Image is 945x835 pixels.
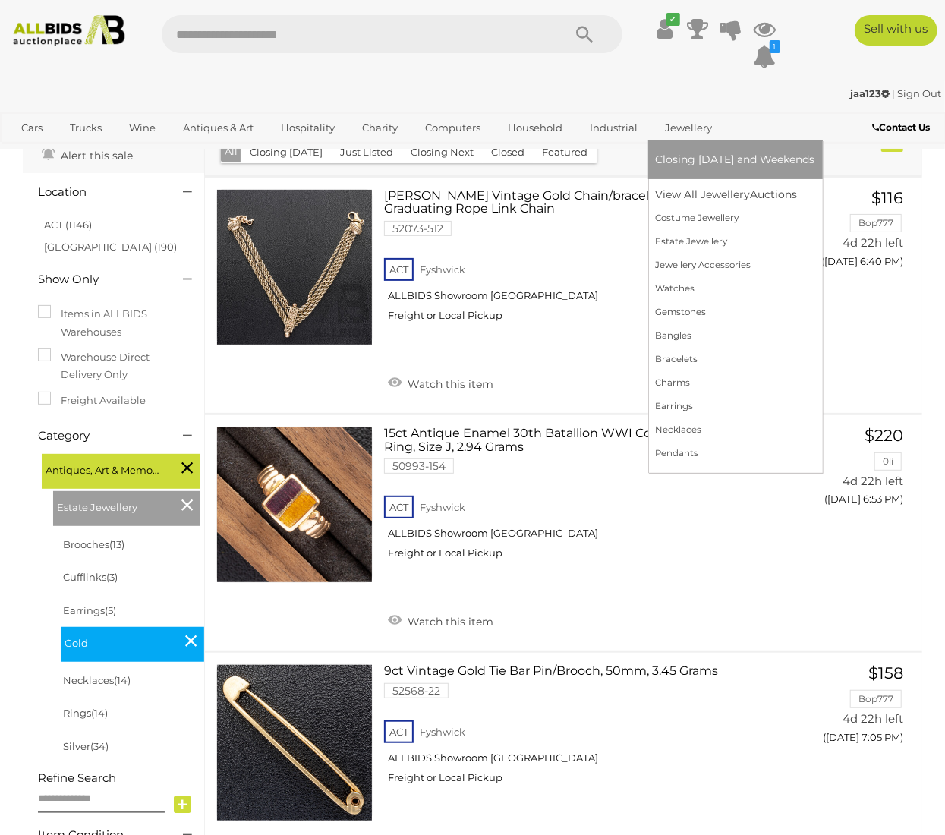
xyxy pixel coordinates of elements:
[44,241,177,253] a: [GEOGRAPHIC_DATA] (190)
[404,377,493,391] span: Watch this item
[404,615,493,629] span: Watch this item
[109,538,124,550] span: (13)
[38,392,146,409] label: Freight Available
[11,115,52,140] a: Cars
[63,674,131,686] a: Necklaces(14)
[105,604,116,616] span: (5)
[57,495,171,516] span: Estate Jewellery
[872,121,930,133] b: Contact Us
[38,305,189,341] label: Items in ALLBIDS Warehouses
[770,40,780,53] i: 1
[63,538,124,550] a: Brooches(13)
[11,140,60,165] a: Office
[63,707,108,719] a: Rings(14)
[7,15,131,46] img: Allbids.com.au
[173,115,263,140] a: Antiques & Art
[352,115,408,140] a: Charity
[38,143,137,165] a: Alert this sale
[395,189,791,333] a: [PERSON_NAME] Vintage Gold Chain/bracelet, 21+2cm, with Graduating Rope Link Chain 52073-512 ACT ...
[395,664,791,796] a: 9ct Vintage Gold Tie Bar Pin/Brooch, 50mm, 3.45 Grams 52568-22 ACT Fyshwick ALLBIDS Showroom [GEO...
[384,609,497,632] a: Watch this item
[855,15,938,46] a: Sell with us
[106,571,118,583] span: (3)
[38,772,200,785] h4: Refine Search
[654,15,676,43] a: ✔
[114,674,131,686] span: (14)
[44,219,92,231] a: ACT (1146)
[119,115,165,140] a: Wine
[547,15,622,53] button: Search
[271,115,345,140] a: Hospitality
[38,348,189,384] label: Warehouse Direct - Delivery Only
[91,707,108,719] span: (14)
[331,140,402,164] button: Just Listed
[850,87,892,99] a: jaa123
[65,631,178,652] span: Gold
[868,663,903,682] span: $158
[402,140,483,164] button: Closing Next
[892,87,895,99] span: |
[872,119,934,136] a: Contact Us
[415,115,490,140] a: Computers
[754,43,776,70] a: 1
[897,87,941,99] a: Sign Out
[63,740,109,752] a: Silver(34)
[581,115,648,140] a: Industrial
[63,571,118,583] a: Cufflinks(3)
[865,426,903,445] span: $220
[90,740,109,752] span: (34)
[656,115,723,140] a: Jewellery
[38,186,160,199] h4: Location
[57,149,133,162] span: Alert this sale
[850,87,890,99] strong: jaa123
[46,458,159,479] span: Antiques, Art & Memorabilia
[126,140,254,165] a: [GEOGRAPHIC_DATA]
[814,664,907,751] a: $158 Bop777 4d 22h left ([DATE] 7:05 PM)
[814,427,907,514] a: $220 0li 4d 22h left ([DATE] 6:53 PM)
[38,273,160,286] h4: Show Only
[498,115,572,140] a: Household
[871,188,903,207] span: $116
[241,140,332,164] button: Closing [DATE]
[63,604,116,616] a: Earrings(5)
[60,115,112,140] a: Trucks
[482,140,534,164] button: Closed
[395,427,791,571] a: 15ct Antique Enamel 30th Batallion WWI Colour Patch Sweetheart Ring, Size J, 2.94 Grams 50993-154...
[68,140,118,165] a: Sports
[666,13,680,26] i: ✔
[221,140,241,162] button: All
[814,189,907,276] a: $116 Bop777 4d 22h left ([DATE] 6:40 PM)
[384,371,497,394] a: Watch this item
[533,140,597,164] button: Featured
[38,430,160,443] h4: Category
